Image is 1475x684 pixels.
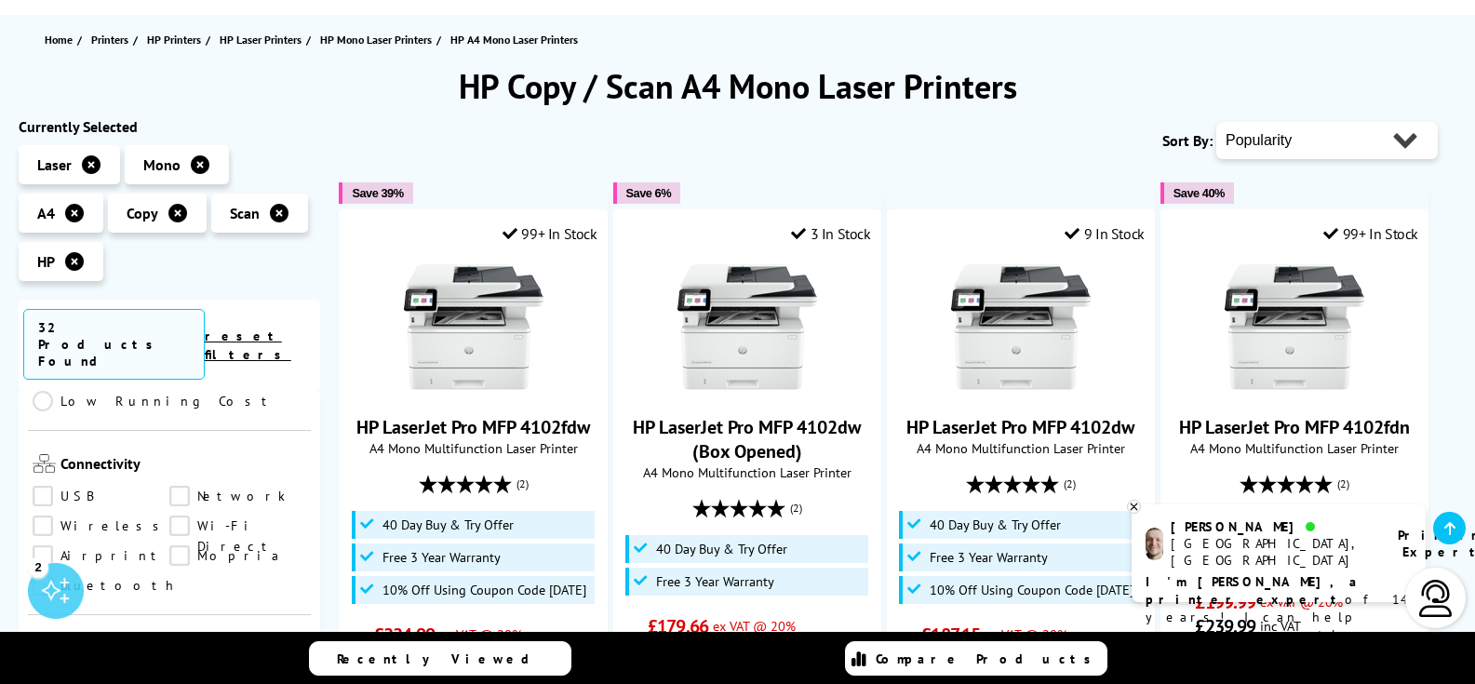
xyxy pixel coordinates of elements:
[1146,573,1362,608] b: I'm [PERSON_NAME], a printer expert
[33,454,56,473] img: Connectivity
[220,30,302,49] span: HP Laser Printers
[19,64,1456,108] h1: HP Copy / Scan A4 Mono Laser Printers
[349,439,597,457] span: A4 Mono Multifunction Laser Printer
[33,575,178,596] a: Bluetooth
[143,155,181,174] span: Mono
[337,650,548,667] span: Recently Viewed
[930,583,1133,597] span: 10% Off Using Coupon Code [DATE]
[33,486,169,506] a: USB
[648,614,708,638] span: £179.66
[382,583,586,597] span: 10% Off Using Coupon Code [DATE]
[439,625,522,643] span: ex VAT @ 20%
[1337,466,1349,502] span: (2)
[1225,382,1364,400] a: HP LaserJet Pro MFP 4102fdn
[677,382,817,400] a: HP LaserJet Pro MFP 4102dw (Box Opened)
[169,486,306,506] a: Network
[404,382,543,400] a: HP LaserJet Pro MFP 4102fdw
[845,641,1107,676] a: Compare Products
[677,257,817,396] img: HP LaserJet Pro MFP 4102dw (Box Opened)
[352,186,403,200] span: Save 39%
[790,490,802,526] span: (2)
[382,550,501,565] span: Free 3 Year Warranty
[205,328,291,363] a: reset filters
[230,204,260,222] span: Scan
[37,252,55,271] span: HP
[309,641,571,676] a: Recently Viewed
[19,117,320,136] div: Currently Selected
[147,30,201,49] span: HP Printers
[33,516,169,536] a: Wireless
[713,617,796,635] span: ex VAT @ 20%
[450,33,578,47] span: HP A4 Mono Laser Printers
[876,650,1101,667] span: Compare Products
[60,454,306,476] span: Connectivity
[382,517,514,532] span: 40 Day Buy & Try Offer
[127,204,158,222] span: Copy
[1065,224,1145,243] div: 9 In Stock
[656,574,774,589] span: Free 3 Year Warranty
[1225,257,1364,396] img: HP LaserJet Pro MFP 4102fdn
[356,415,590,439] a: HP LaserJet Pro MFP 4102fdw
[147,30,206,49] a: HP Printers
[626,186,671,200] span: Save 6%
[1179,415,1410,439] a: HP LaserJet Pro MFP 4102fdn
[37,155,72,174] span: Laser
[633,415,861,463] a: HP LaserJet Pro MFP 4102dw (Box Opened)
[339,182,412,204] button: Save 39%
[985,625,1067,643] span: ex VAT @ 20%
[1146,528,1163,560] img: ashley-livechat.png
[320,30,436,49] a: HP Mono Laser Printers
[169,516,306,536] a: Wi-Fi Direct
[921,623,980,647] span: £187.15
[33,391,306,411] a: Low Running Cost
[91,30,133,49] a: Printers
[37,204,55,222] span: A4
[897,439,1145,457] span: A4 Mono Multifunction Laser Printer
[23,309,205,380] span: 32 Products Found
[33,545,169,566] a: Airprint
[624,463,871,481] span: A4 Mono Multifunction Laser Printer
[1171,535,1374,569] div: [GEOGRAPHIC_DATA], [GEOGRAPHIC_DATA]
[1064,466,1076,502] span: (2)
[930,517,1061,532] span: 40 Day Buy & Try Offer
[656,542,787,557] span: 40 Day Buy & Try Offer
[1146,573,1412,662] p: of 14 years! I can help you choose the right product
[1162,131,1213,150] span: Sort By:
[1173,186,1225,200] span: Save 40%
[951,257,1091,396] img: HP LaserJet Pro MFP 4102dw
[91,30,128,49] span: Printers
[169,545,306,566] a: Mopria
[320,30,432,49] span: HP Mono Laser Printers
[1171,518,1374,535] div: [PERSON_NAME]
[1323,224,1418,243] div: 99+ In Stock
[374,623,435,647] span: £224.99
[28,557,48,577] div: 2
[516,466,529,502] span: (2)
[951,382,1091,400] a: HP LaserJet Pro MFP 4102dw
[503,224,597,243] div: 99+ In Stock
[906,415,1134,439] a: HP LaserJet Pro MFP 4102dw
[613,182,680,204] button: Save 6%
[45,30,77,49] a: Home
[1171,439,1418,457] span: A4 Mono Multifunction Laser Printer
[220,30,306,49] a: HP Laser Printers
[1160,182,1234,204] button: Save 40%
[404,257,543,396] img: HP LaserJet Pro MFP 4102fdw
[791,224,871,243] div: 3 In Stock
[930,550,1048,565] span: Free 3 Year Warranty
[1417,580,1455,617] img: user-headset-light.svg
